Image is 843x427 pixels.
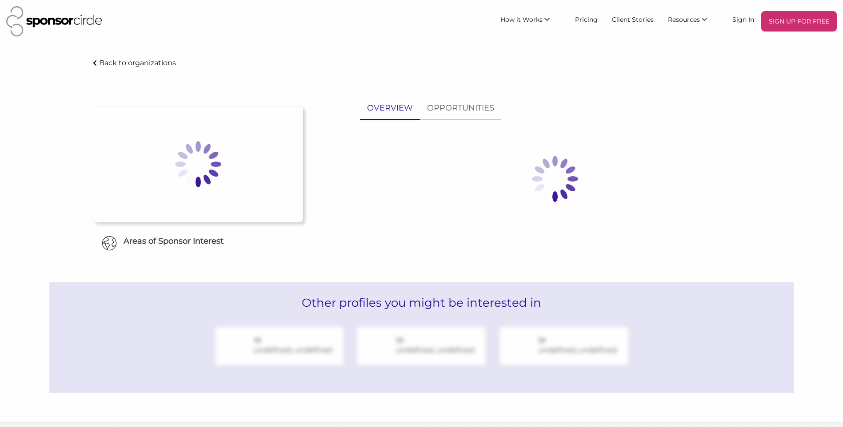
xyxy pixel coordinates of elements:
[102,236,117,251] img: Globe Icon
[154,120,243,209] img: Loading spinner
[725,11,761,27] a: Sign In
[367,102,413,115] p: OVERVIEW
[605,11,661,27] a: Client Stories
[568,11,605,27] a: Pricing
[511,134,599,223] img: Loading spinner
[661,11,725,32] li: Resources
[86,236,310,247] h6: Areas of Sponsor Interest
[493,11,568,32] li: How it Works
[99,59,176,67] p: Back to organizations
[765,15,833,28] p: SIGN UP FOR FREE
[427,102,494,115] p: OPPORTUNITIES
[668,16,700,24] span: Resources
[6,6,102,36] img: Sponsor Circle Logo
[49,282,794,323] h2: Other profiles you might be interested in
[500,16,543,24] span: How it Works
